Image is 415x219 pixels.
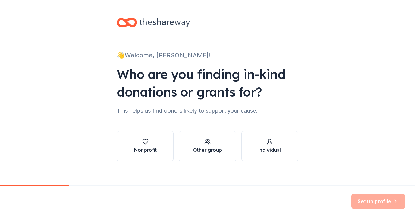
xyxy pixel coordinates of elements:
[179,131,236,161] button: Other group
[241,131,298,161] button: Individual
[134,146,157,154] div: Nonprofit
[117,50,298,60] div: 👋 Welcome, [PERSON_NAME]!
[193,146,222,154] div: Other group
[258,146,281,154] div: Individual
[117,106,298,116] div: This helps us find donors likely to support your cause.
[117,65,298,101] div: Who are you finding in-kind donations or grants for?
[117,131,174,161] button: Nonprofit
